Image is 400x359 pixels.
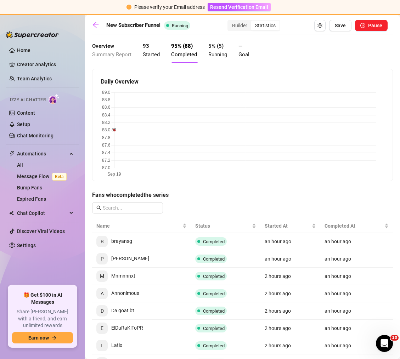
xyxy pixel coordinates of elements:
span: Summary Report [92,51,131,58]
div: Please verify your Email address [134,3,205,11]
span: A [101,290,104,297]
span: Automations [17,148,67,159]
span: Started At [265,222,310,230]
span: Completed At [325,222,383,230]
span: Share [PERSON_NAME] with a friend, and earn unlimited rewards [12,308,73,329]
span: arrow-left [92,21,99,28]
span: B [101,238,104,245]
a: Expired Fans [17,196,46,202]
img: AI Chatter [49,94,60,104]
button: Save Flow [329,20,351,31]
h5: Fans who completed the series [92,191,393,199]
span: arrow-right [52,335,57,340]
span: Latix [96,342,122,348]
td: an hour ago [320,302,393,320]
td: an hour ago [320,320,393,337]
a: Chat Monitoring [17,133,53,138]
img: Chat Copilot [9,211,14,216]
span: Save [335,23,346,28]
a: Settings [17,243,36,248]
span: Name [96,222,181,230]
td: 2 hours ago [260,285,320,302]
div: segmented control [227,20,280,31]
a: Home [17,47,30,53]
span: ElDuRaKiToPR [96,325,143,331]
button: Open Exit Rules [314,20,326,31]
td: an hour ago [320,250,393,268]
th: Started At [260,219,320,233]
a: Team Analytics [17,76,52,81]
td: an hour ago [260,233,320,250]
iframe: Intercom live chat [376,335,393,352]
span: Running [208,51,227,58]
th: Status [191,219,260,233]
span: Izzy AI Chatter [10,97,46,103]
span: E [101,324,103,332]
th: Completed At [320,219,393,233]
td: an hour ago [320,337,393,354]
td: an hour ago [320,285,393,302]
span: setting [317,23,322,28]
span: L [101,342,103,349]
span: Earn now [28,335,49,341]
a: Message FlowBeta [17,173,69,179]
span: Chat Copilot [17,207,67,219]
a: All [17,162,23,168]
button: Resend Verification Email [208,3,271,11]
td: 2 hours ago [260,268,320,285]
a: Bump Fans [17,185,42,190]
span: D [101,307,104,315]
td: 2 hours ago [260,302,320,320]
span: search [96,205,101,210]
span: Completed [203,256,225,262]
span: Annonimous [96,290,139,296]
span: Completed [203,239,225,244]
td: 2 hours ago [260,337,320,354]
span: Da goat bt [96,308,134,313]
span: thunderbolt [9,151,15,156]
span: P [101,255,104,263]
span: Completed [171,51,197,58]
button: Earn nowarrow-right [12,332,73,343]
span: exclamation-circle [126,5,131,10]
span: M [100,272,104,280]
span: 🎁 Get $100 in AI Messages [12,292,73,306]
td: an hour ago [320,268,393,285]
span: Started [143,51,160,58]
button: Pause [355,20,388,31]
span: 10 [390,335,399,341]
strong: 95 % ( 88 ) [171,43,193,49]
span: Completed [203,291,225,296]
span: Completed [203,326,225,331]
a: Discover Viral Videos [17,228,65,234]
span: Pause [368,23,382,28]
strong: Overview [92,43,114,49]
span: Goal [238,51,249,58]
span: brayansg [96,238,132,244]
a: Content [17,110,35,116]
th: Name [92,219,191,233]
input: Search... [103,204,159,212]
strong: 5 % ( 5 ) [208,43,224,49]
strong: New Subscriber Funnel [106,22,160,28]
span: pause-circle [360,23,365,28]
span: Completed [203,343,225,348]
img: logo-BBDzfeDw.svg [6,31,59,38]
span: [PERSON_NAME] [96,256,149,261]
td: an hour ago [320,233,393,250]
a: Creator Analytics [17,59,74,70]
a: arrow-left [92,21,103,30]
td: 2 hours ago [260,320,320,337]
span: Mnmnnnxt [96,273,135,279]
span: Status [195,222,250,230]
span: Running [172,23,188,28]
div: Statistics [251,21,280,30]
div: Builder [228,21,251,30]
span: Resend Verification Email [210,4,268,10]
strong: 93 [143,43,149,49]
td: an hour ago [260,250,320,268]
a: Setup [17,121,30,127]
span: Completed [203,308,225,314]
strong: — [238,43,242,49]
span: Beta [52,173,67,181]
